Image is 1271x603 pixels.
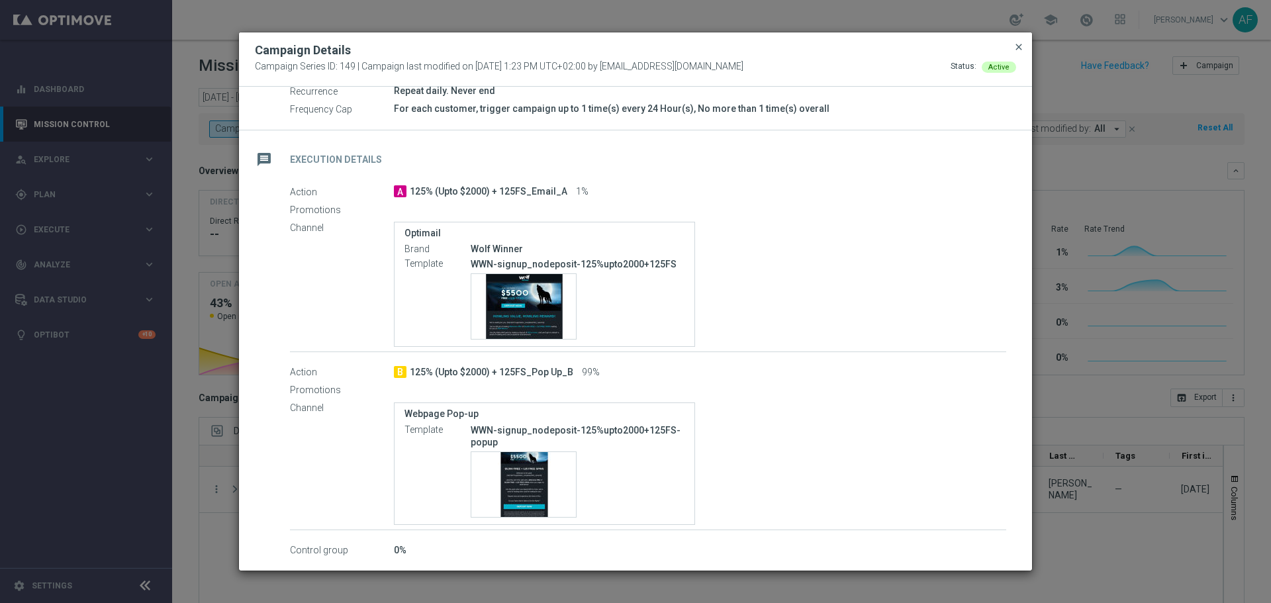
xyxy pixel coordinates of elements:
div: Repeat daily. Never end [394,84,1006,97]
span: Campaign Series ID: 149 | Campaign last modified on [DATE] 1:23 PM UTC+02:00 by [EMAIL_ADDRESS][D... [255,61,743,73]
div: Status: [951,61,976,73]
span: A [394,185,406,197]
span: 99% [582,367,600,379]
div: Wolf Winner [471,242,684,255]
i: message [252,148,276,171]
h2: Execution Details [290,154,382,166]
label: Template [404,424,471,436]
label: Action [290,186,394,198]
label: Optimail [404,228,684,239]
span: close [1013,42,1024,52]
label: Template [404,258,471,270]
label: Channel [290,222,394,234]
label: Control group [290,545,394,557]
span: Active [988,63,1010,71]
p: WWN-signup_nodeposit-125%upto2000+125FS-popup [471,424,684,448]
label: Recurrence [290,85,394,97]
div: 0% [394,543,1006,557]
label: Brand [404,244,471,255]
label: Action [290,367,394,379]
span: 1% [576,186,588,198]
label: Promotions [290,385,394,396]
label: Webpage Pop-up [404,408,684,420]
label: Promotions [290,204,394,216]
h2: Campaign Details [255,42,351,58]
colored-tag: Active [982,61,1016,71]
label: Frequency Cap [290,103,394,115]
label: Channel [290,402,394,414]
div: For each customer, trigger campaign up to 1 time(s) every 24 Hour(s), No more than 1 time(s) overall [394,102,1006,115]
span: 125% (Upto $2000) + 125FS_Email_A [410,186,567,198]
span: 125% (Upto $2000) + 125FS_Pop Up_B [410,367,573,379]
span: B [394,366,406,378]
p: WWN-signup_nodeposit-125%upto2000+125FS [471,258,684,270]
